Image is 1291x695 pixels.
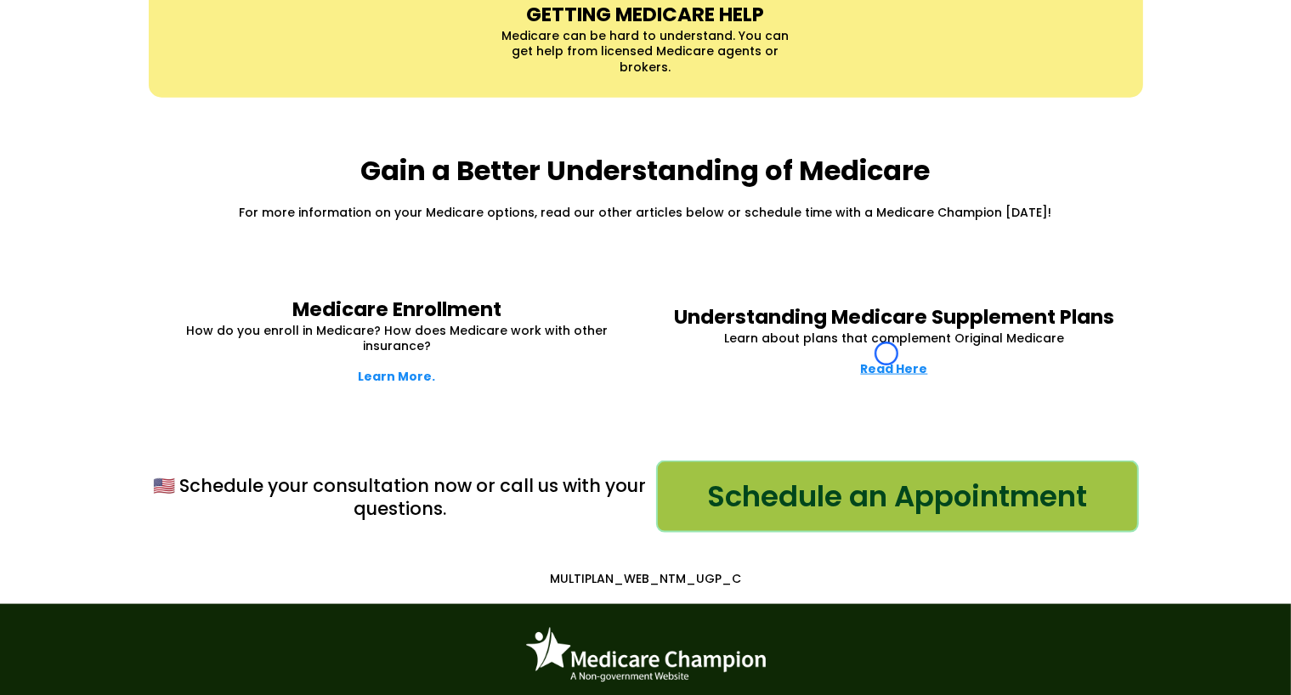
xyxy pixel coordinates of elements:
a: Learn More. [359,368,436,385]
a: Read Here [861,360,928,377]
p: How do you enroll in Medicare? How does Medicare work with other insurance? [170,323,625,353]
p: Learn about plans that complement Original Medicare [667,331,1122,346]
strong: GETTING MEDICARE HELP [527,1,765,28]
p: For more information on your Medicare options, read our other articles below or schedule time wit... [153,205,1139,220]
span: Schedule an Appointment [707,475,1087,518]
p: Medicare can be hard to understand. You can get help from licensed Medicare agents or brokers. [501,28,790,75]
p: MULTIPLAN_WEB_NTM_UGP_C [157,571,1135,586]
strong: Medicare Enrollment [292,296,501,323]
strong: Understanding Medicare Supplement Plans [674,303,1114,331]
p: 🇺🇸 Schedule your consultation now or call us with your questions. [153,474,648,521]
a: Schedule an Appointment [656,461,1139,533]
strong: Gain a Better Understanding of Medicare [361,151,931,189]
